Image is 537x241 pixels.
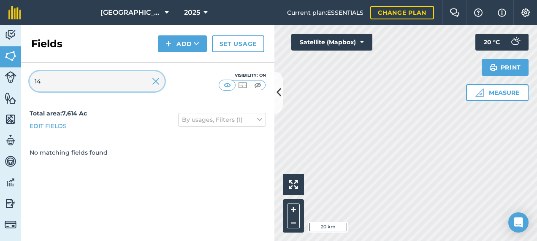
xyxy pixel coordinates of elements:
[466,84,529,101] button: Measure
[21,139,274,166] div: No matching fields found
[5,113,16,126] img: svg+xml;base64,PHN2ZyB4bWxucz0iaHR0cDovL3d3dy53My5vcmcvMjAwMC9zdmciIHdpZHRoPSI1NiIgaGVpZ2h0PSI2MC...
[287,204,300,216] button: +
[287,216,300,228] button: –
[5,71,16,83] img: svg+xml;base64,PD94bWwgdmVyc2lvbj0iMS4wIiBlbmNvZGluZz0idXRmLTgiPz4KPCEtLSBHZW5lcmF0b3I6IEFkb2JlIE...
[219,72,266,79] div: Visibility: On
[158,35,207,52] button: Add
[291,34,372,51] button: Satellite (Mapbox)
[184,8,200,18] span: 2025
[370,6,434,19] a: Change plan
[484,34,500,51] span: 20 ° C
[178,113,266,126] button: By usages, Filters (1)
[475,88,484,97] img: Ruler icon
[5,50,16,62] img: svg+xml;base64,PHN2ZyB4bWxucz0iaHR0cDovL3d3dy53My5vcmcvMjAwMC9zdmciIHdpZHRoPSI1NiIgaGVpZ2h0PSI2MC...
[287,8,363,17] span: Current plan : ESSENTIALS
[5,29,16,41] img: svg+xml;base64,PD94bWwgdmVyc2lvbj0iMS4wIiBlbmNvZGluZz0idXRmLTgiPz4KPCEtLSBHZW5lcmF0b3I6IEFkb2JlIE...
[5,197,16,210] img: svg+xml;base64,PD94bWwgdmVyc2lvbj0iMS4wIiBlbmNvZGluZz0idXRmLTgiPz4KPCEtLSBHZW5lcmF0b3I6IEFkb2JlIE...
[165,39,171,49] img: svg+xml;base64,PHN2ZyB4bWxucz0iaHR0cDovL3d3dy53My5vcmcvMjAwMC9zdmciIHdpZHRoPSIxNCIgaGVpZ2h0PSIyNC...
[30,71,165,91] input: Search
[5,134,16,147] img: svg+xml;base64,PD94bWwgdmVyc2lvbj0iMS4wIiBlbmNvZGluZz0idXRmLTgiPz4KPCEtLSBHZW5lcmF0b3I6IEFkb2JlIE...
[30,110,87,117] strong: Total area : 7,614 Ac
[508,212,529,233] div: Open Intercom Messenger
[222,81,233,89] img: svg+xml;base64,PHN2ZyB4bWxucz0iaHR0cDovL3d3dy53My5vcmcvMjAwMC9zdmciIHdpZHRoPSI1MCIgaGVpZ2h0PSI0MC...
[521,8,531,17] img: A cog icon
[252,81,263,89] img: svg+xml;base64,PHN2ZyB4bWxucz0iaHR0cDovL3d3dy53My5vcmcvMjAwMC9zdmciIHdpZHRoPSI1MCIgaGVpZ2h0PSI0MC...
[473,8,483,17] img: A question mark icon
[5,176,16,189] img: svg+xml;base64,PD94bWwgdmVyc2lvbj0iMS4wIiBlbmNvZGluZz0idXRmLTgiPz4KPCEtLSBHZW5lcmF0b3I6IEFkb2JlIE...
[475,34,529,51] button: 20 °C
[212,35,264,52] a: Set usage
[100,8,161,18] span: [GEOGRAPHIC_DATA]
[152,76,160,86] img: svg+xml;base64,PHN2ZyB4bWxucz0iaHR0cDovL3d3dy53My5vcmcvMjAwMC9zdmciIHdpZHRoPSIyMiIgaGVpZ2h0PSIzMC...
[5,219,16,230] img: svg+xml;base64,PD94bWwgdmVyc2lvbj0iMS4wIiBlbmNvZGluZz0idXRmLTgiPz4KPCEtLSBHZW5lcmF0b3I6IEFkb2JlIE...
[30,121,67,131] a: Edit fields
[8,6,21,19] img: fieldmargin Logo
[507,34,523,51] img: svg+xml;base64,PD94bWwgdmVyc2lvbj0iMS4wIiBlbmNvZGluZz0idXRmLTgiPz4KPCEtLSBHZW5lcmF0b3I6IEFkb2JlIE...
[482,59,529,76] button: Print
[31,37,62,51] h2: Fields
[498,8,506,18] img: svg+xml;base64,PHN2ZyB4bWxucz0iaHR0cDovL3d3dy53My5vcmcvMjAwMC9zdmciIHdpZHRoPSIxNyIgaGVpZ2h0PSIxNy...
[289,180,298,189] img: Four arrows, one pointing top left, one top right, one bottom right and the last bottom left
[237,81,248,89] img: svg+xml;base64,PHN2ZyB4bWxucz0iaHR0cDovL3d3dy53My5vcmcvMjAwMC9zdmciIHdpZHRoPSI1MCIgaGVpZ2h0PSI0MC...
[5,155,16,168] img: svg+xml;base64,PD94bWwgdmVyc2lvbj0iMS4wIiBlbmNvZGluZz0idXRmLTgiPz4KPCEtLSBHZW5lcmF0b3I6IEFkb2JlIE...
[450,8,460,17] img: Two speech bubbles overlapping with the left bubble in the forefront
[5,92,16,104] img: svg+xml;base64,PHN2ZyB4bWxucz0iaHR0cDovL3d3dy53My5vcmcvMjAwMC9zdmciIHdpZHRoPSI1NiIgaGVpZ2h0PSI2MC...
[489,62,497,72] img: svg+xml;base64,PHN2ZyB4bWxucz0iaHR0cDovL3d3dy53My5vcmcvMjAwMC9zdmciIHdpZHRoPSIxOSIgaGVpZ2h0PSIyNC...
